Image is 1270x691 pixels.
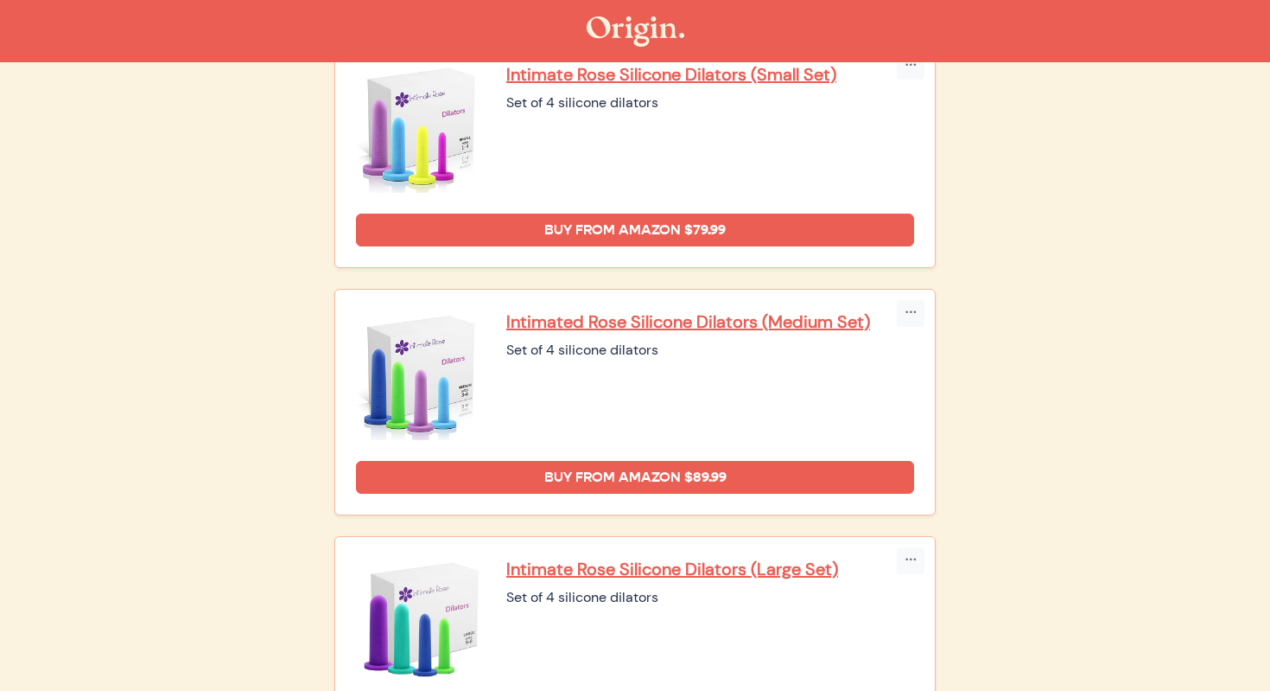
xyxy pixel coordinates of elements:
img: Intimate Rose Silicone Dilators (Large Set) [356,558,486,688]
a: Intimated Rose Silicone Dilators (Medium Set) [506,310,914,333]
a: Buy from Amazon $79.99 [356,214,914,246]
a: Intimate Rose Silicone Dilators (Large Set) [506,558,914,580]
img: Intimated Rose Silicone Dilators (Medium Set) [356,310,486,440]
img: Intimate Rose Silicone Dilators (Small Set) [356,63,486,193]
img: The Origin Shop [587,16,684,47]
div: Set of 4 silicone dilators [506,340,914,361]
div: Set of 4 silicone dilators [506,93,914,113]
div: Set of 4 silicone dilators [506,587,914,608]
a: Buy from Amazon $89.99 [356,461,914,494]
a: Intimate Rose Silicone Dilators (Small Set) [506,63,914,86]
